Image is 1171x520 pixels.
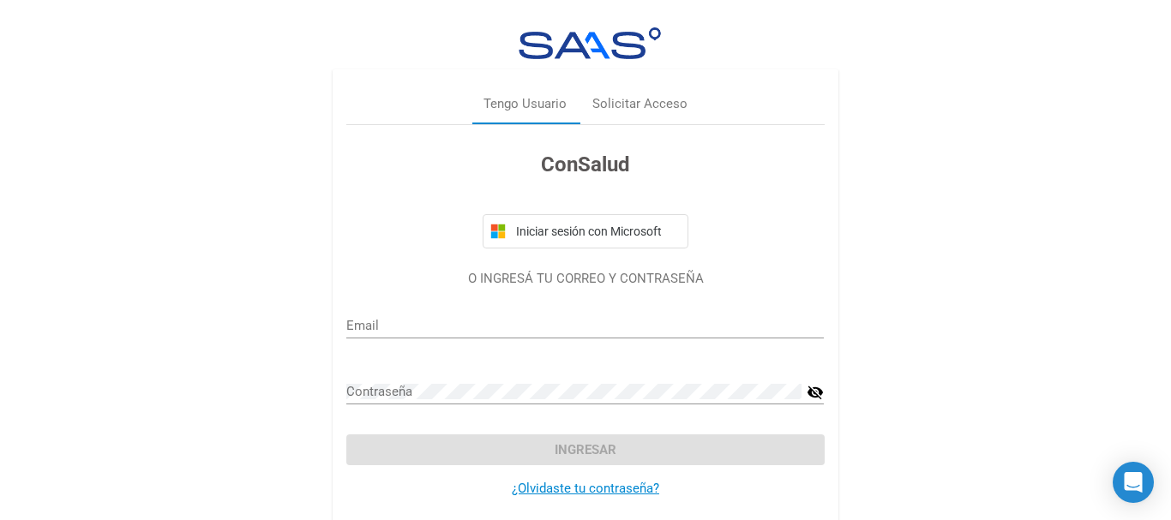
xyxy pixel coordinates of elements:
[513,224,681,238] span: Iniciar sesión con Microsoft
[346,434,824,465] button: Ingresar
[483,94,567,114] div: Tengo Usuario
[483,214,688,248] button: Iniciar sesión con Microsoft
[1113,462,1154,503] div: Open Intercom Messenger
[346,149,824,180] h3: ConSalud
[346,269,824,289] p: O INGRESÁ TU CORREO Y CONTRASEÑA
[592,94,688,114] div: Solicitar Acceso
[512,481,659,496] a: ¿Olvidaste tu contraseña?
[555,442,616,457] span: Ingresar
[807,382,824,403] mat-icon: visibility_off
